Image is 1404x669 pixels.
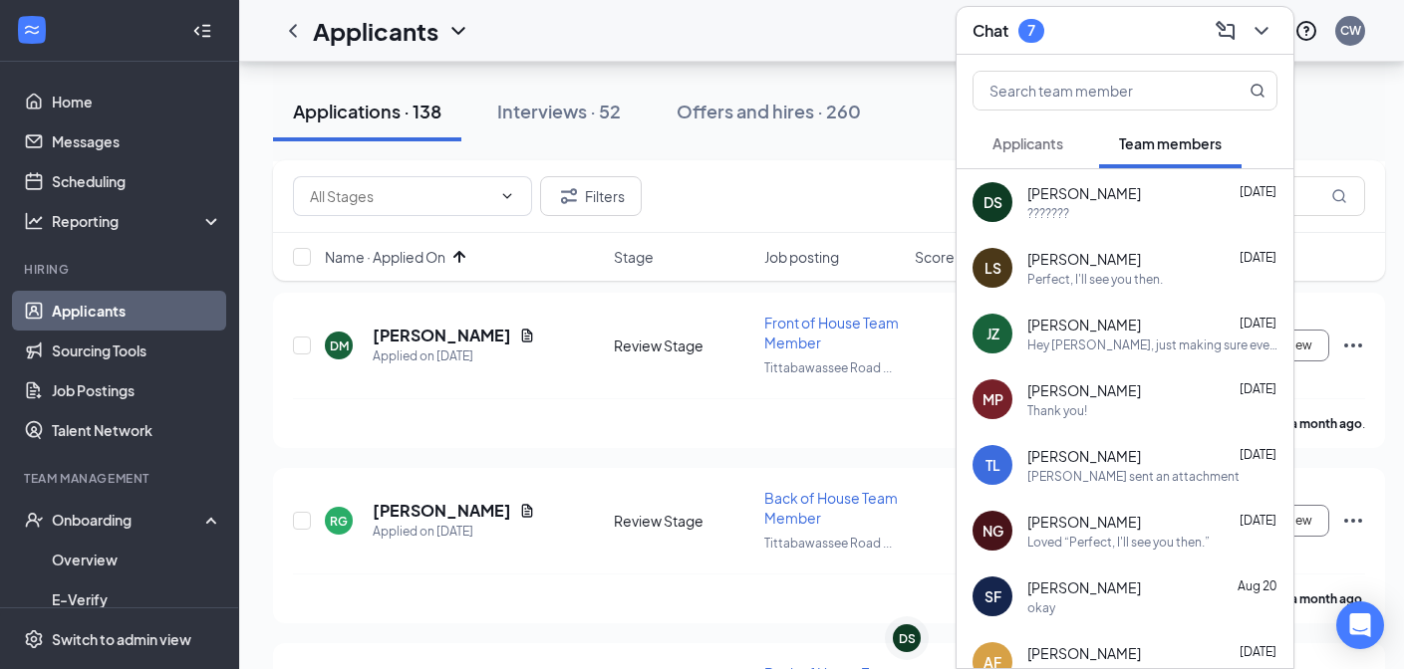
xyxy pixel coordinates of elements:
[192,21,212,41] svg: Collapse
[52,161,222,201] a: Scheduling
[24,211,44,231] svg: Analysis
[614,511,752,531] div: Review Stage
[1027,183,1141,203] span: [PERSON_NAME]
[983,192,1002,212] div: DS
[325,247,445,267] span: Name · Applied On
[22,20,42,40] svg: WorkstreamLogo
[52,370,222,410] a: Job Postings
[281,19,305,43] svg: ChevronLeft
[373,522,535,542] div: Applied on [DATE]
[764,314,899,351] span: Front of House Team Member
[447,245,471,269] svg: ArrowUp
[915,247,955,267] span: Score
[1240,316,1276,331] span: [DATE]
[1340,22,1361,39] div: CW
[497,99,621,123] div: Interviews · 52
[330,337,349,354] div: DM
[52,579,222,619] a: E-Verify
[764,489,898,527] span: Back of House Team Member
[52,121,222,161] a: Messages
[614,247,654,267] span: Stage
[1290,591,1362,606] b: a month ago
[330,513,348,530] div: RG
[899,630,916,647] div: DS
[614,335,752,355] div: Review Stage
[1027,402,1087,419] div: Thank you!
[1240,447,1276,462] span: [DATE]
[24,629,44,649] svg: Settings
[1341,509,1365,533] svg: Ellipses
[52,331,222,370] a: Sourcing Tools
[446,19,470,43] svg: ChevronDown
[764,247,839,267] span: Job posting
[764,536,892,551] span: Tittabawassee Road ...
[1027,643,1141,663] span: [PERSON_NAME]
[983,389,1003,409] div: MP
[310,185,491,207] input: All Stages
[52,510,205,530] div: Onboarding
[992,134,1063,152] span: Applicants
[1240,513,1276,528] span: [DATE]
[1027,534,1210,551] div: Loved “Perfect, I'll see you then.”
[1246,15,1277,47] button: ChevronDown
[1027,22,1035,39] div: 7
[1250,83,1265,99] svg: MagnifyingGlass
[313,14,438,48] h1: Applicants
[1027,249,1141,269] span: [PERSON_NAME]
[983,521,1003,541] div: NG
[973,20,1008,42] h3: Chat
[1027,577,1141,597] span: [PERSON_NAME]
[1119,134,1222,152] span: Team members
[974,72,1210,110] input: Search team member
[373,325,511,346] h5: [PERSON_NAME]
[1331,188,1347,204] svg: MagnifyingGlass
[24,510,44,530] svg: UserCheck
[1290,416,1362,431] b: a month ago
[1027,380,1141,400] span: [PERSON_NAME]
[1027,336,1277,353] div: Hey [PERSON_NAME], just making sure everything was okay. You were scheduled this morning from 5:3...
[1027,315,1141,334] span: [PERSON_NAME]
[519,328,535,343] svg: Document
[1250,19,1273,43] svg: ChevronDown
[52,540,222,579] a: Overview
[986,324,999,343] div: JZ
[1240,250,1276,265] span: [DATE]
[1294,19,1318,43] svg: QuestionInfo
[1240,381,1276,396] span: [DATE]
[373,346,535,366] div: Applied on [DATE]
[557,184,581,208] svg: Filter
[52,410,222,450] a: Talent Network
[1027,468,1240,485] div: [PERSON_NAME] sent an attachment
[1027,271,1163,288] div: Perfect, I'll see you then.
[499,188,515,204] svg: ChevronDown
[52,211,223,231] div: Reporting
[293,99,441,123] div: Applications · 138
[1027,446,1141,466] span: [PERSON_NAME]
[1240,644,1276,659] span: [DATE]
[764,360,892,375] span: Tittabawassee Road ...
[24,261,218,278] div: Hiring
[52,629,191,649] div: Switch to admin view
[1210,15,1242,47] button: ComposeMessage
[984,258,1001,278] div: LS
[1027,512,1141,532] span: [PERSON_NAME]
[24,470,218,487] div: Team Management
[984,586,1001,606] div: SF
[1027,599,1055,616] div: okay
[1214,19,1238,43] svg: ComposeMessage
[52,291,222,331] a: Applicants
[1240,184,1276,199] span: [DATE]
[985,455,1000,475] div: TL
[1238,578,1276,593] span: Aug 20
[52,82,222,121] a: Home
[1336,601,1384,649] div: Open Intercom Messenger
[677,99,861,123] div: Offers and hires · 260
[1027,205,1069,222] div: ???????
[540,176,642,216] button: Filter Filters
[519,503,535,519] svg: Document
[373,500,511,522] h5: [PERSON_NAME]
[1341,334,1365,357] svg: Ellipses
